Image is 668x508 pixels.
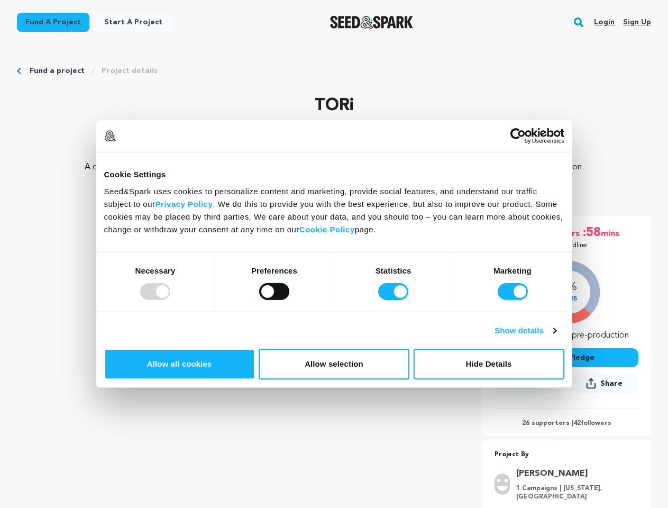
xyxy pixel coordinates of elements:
a: Cookie Policy [299,224,355,233]
p: A drama seen through the eyes of [PERSON_NAME], a guitarist and charcoal artist, whose entire fam... [80,161,588,199]
a: Start a project [96,13,171,32]
span: :58 [582,224,601,241]
span: Share [600,378,623,389]
strong: Marketing [493,266,532,275]
button: Allow selection [259,349,409,379]
strong: Necessary [135,266,176,275]
a: Show details [495,324,556,337]
a: Login [594,14,615,31]
strong: Statistics [376,266,411,275]
p: Drama [17,140,651,152]
p: TORi [17,93,651,119]
a: Privacy Policy [155,199,213,208]
strong: Preferences [251,266,297,275]
a: Sign up [623,14,651,31]
p: Project By [495,449,638,461]
img: Seed&Spark Logo Dark Mode [330,16,413,29]
a: Usercentrics Cookiebot - opens in a new window [472,128,564,144]
div: Cookie Settings [104,168,564,181]
button: Hide Details [414,349,564,379]
p: 1 Campaigns | [US_STATE], [GEOGRAPHIC_DATA] [516,484,632,501]
a: Fund a project [17,13,89,32]
a: Goto Steven Fox profile [516,467,632,480]
span: mins [601,224,621,241]
a: Fund a project [30,66,85,76]
a: Project details [102,66,158,76]
a: Seed&Spark Homepage [330,16,413,29]
p: [GEOGRAPHIC_DATA], [US_STATE] | Film Short [17,127,651,140]
p: 26 supporters | followers [495,419,638,428]
div: Seed&Spark uses cookies to personalize content and marketing, provide social features, and unders... [104,185,564,235]
span: hrs [567,224,582,241]
img: logo [104,130,116,142]
span: 42 [573,420,581,427]
span: Share [570,374,638,397]
img: user.png [495,474,510,495]
div: Breadcrumb [17,66,651,76]
button: Share [570,374,638,393]
button: Allow all cookies [104,349,255,379]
